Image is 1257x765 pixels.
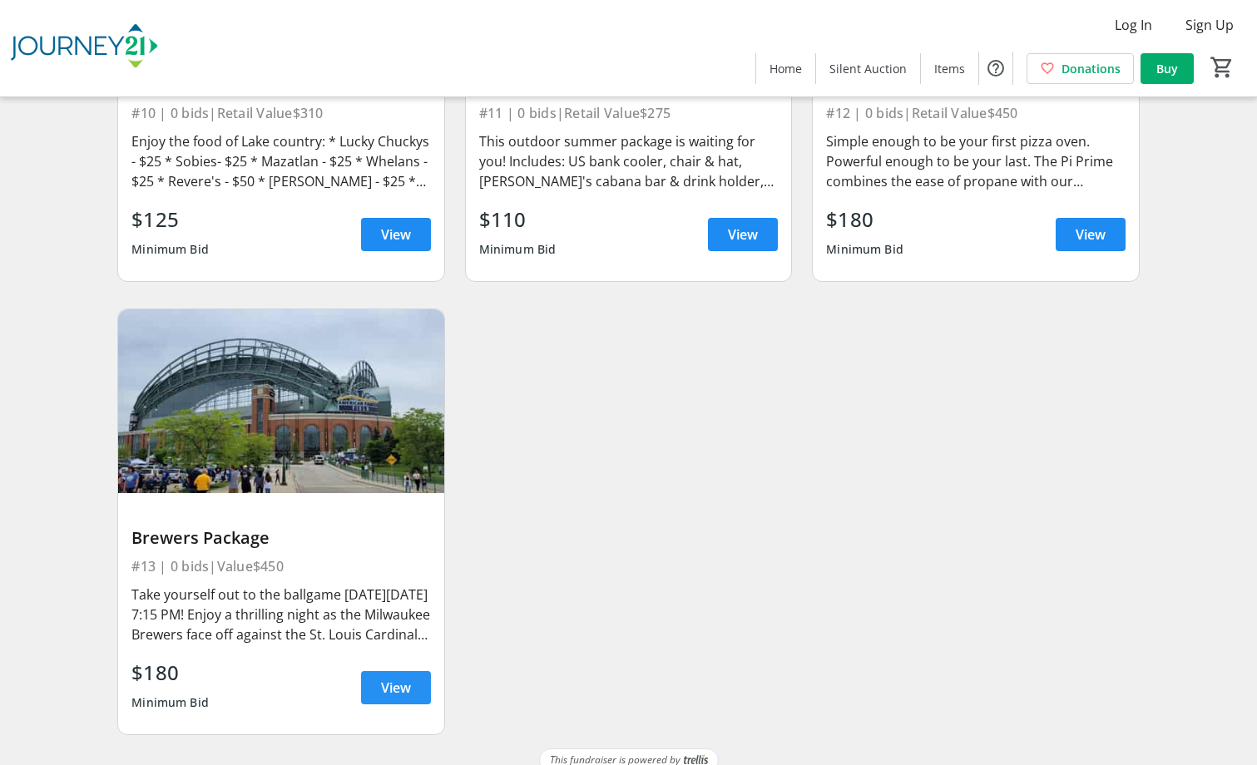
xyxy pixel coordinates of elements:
[131,205,209,234] div: $125
[816,53,920,84] a: Silent Auction
[921,53,978,84] a: Items
[131,528,431,548] div: Brewers Package
[131,131,431,191] div: Enjoy the food of Lake country: * Lucky Chuckys - $25 * Sobies- $25 * Mazatlan - $25 * Whelans - ...
[131,234,209,264] div: Minimum Bid
[479,234,557,264] div: Minimum Bid
[826,205,903,234] div: $180
[708,218,778,251] a: View
[756,53,815,84] a: Home
[826,101,1126,125] div: #12 | 0 bids | Retail Value $450
[361,218,431,251] a: View
[829,60,907,77] span: Silent Auction
[479,131,779,191] div: This outdoor summer package is waiting for you! Includes: US bank cooler, chair & hat, [PERSON_NA...
[1062,60,1121,77] span: Donations
[131,658,209,688] div: $180
[1056,218,1126,251] a: View
[1115,15,1152,35] span: Log In
[381,678,411,698] span: View
[1076,225,1106,244] span: View
[934,60,965,77] span: Items
[1027,53,1134,84] a: Donations
[979,52,1012,85] button: Help
[131,101,431,125] div: #10 | 0 bids | Retail Value $310
[826,131,1126,191] div: Simple enough to be your first pizza oven. Powerful enough to be your last. The Pi Prime combines...
[479,101,779,125] div: #11 | 0 bids | Retail Value $275
[1207,52,1237,82] button: Cart
[1141,53,1194,84] a: Buy
[118,309,444,492] img: Brewers Package
[1156,60,1178,77] span: Buy
[131,585,431,644] div: Take yourself out to the ballgame [DATE][DATE] 7:15 PM! Enjoy a thrilling night as the Milwaukee ...
[10,7,158,90] img: Journey21's Logo
[826,234,903,264] div: Minimum Bid
[1185,15,1234,35] span: Sign Up
[381,225,411,244] span: View
[479,205,557,234] div: $110
[770,60,802,77] span: Home
[728,225,758,244] span: View
[361,671,431,704] a: View
[1172,12,1247,38] button: Sign Up
[131,688,209,718] div: Minimum Bid
[131,555,431,578] div: #13 | 0 bids | Value $450
[1101,12,1165,38] button: Log In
